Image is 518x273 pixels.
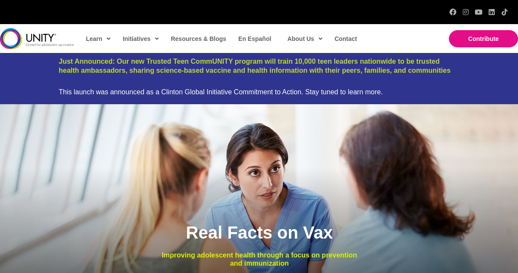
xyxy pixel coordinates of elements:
[155,251,364,267] p: Improving adolescent health through a focus on prevention and immunization
[283,29,326,49] a: About Us
[330,29,360,49] a: Contact
[449,9,456,16] a: Facebook
[475,9,482,16] a: YouTube
[123,32,159,45] span: Initiatives
[234,29,275,49] a: En Español
[171,35,226,42] span: Resources & Blogs
[449,30,518,47] a: Contribute
[86,32,111,45] span: Learn
[335,35,357,42] span: Contact
[59,58,451,74] a: Just Announced: Our new Trusted Teen CommUNITY program will train 10,000 teen leaders nationwide ...
[238,35,271,42] span: En Español
[488,9,495,16] a: LinkedIn
[501,9,508,16] a: TikTok
[462,9,469,16] a: Instagram
[59,88,459,96] div: This launch was announced as a Clinton Global Initiative Commitment to Action. Stay tuned to lear...
[468,35,499,42] span: Contribute
[287,32,322,45] span: About Us
[167,29,230,49] a: Resources & Blogs
[186,223,333,242] span: Real Facts on Vax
